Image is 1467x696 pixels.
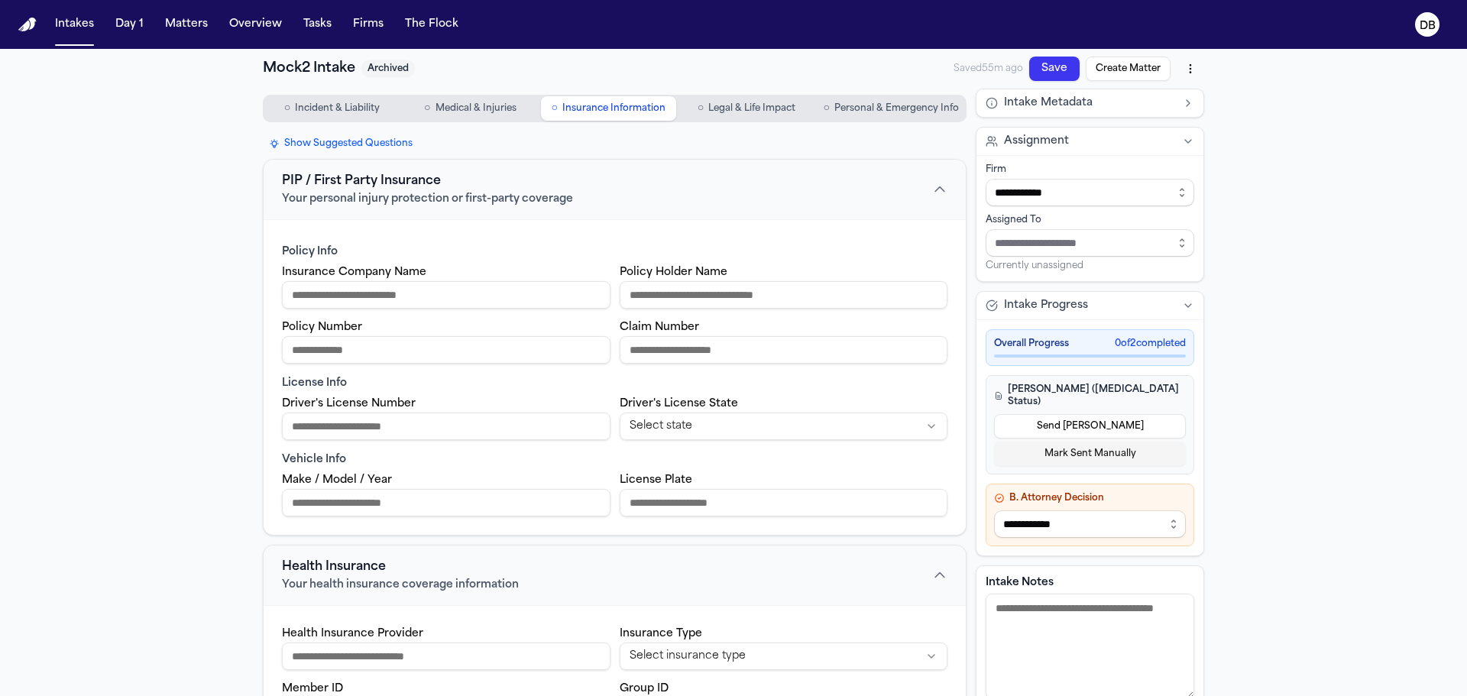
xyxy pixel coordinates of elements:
button: Health InsuranceYour health insurance coverage information [264,545,966,605]
input: Vehicle make model year [282,489,610,516]
span: Currently unassigned [986,260,1083,272]
div: Vehicle Info [282,452,947,468]
span: Insurance Information [562,102,665,115]
label: Make / Model / Year [282,474,392,486]
input: Vehicle license plate [620,489,948,516]
span: ○ [551,101,557,116]
label: Member ID [282,683,343,694]
div: License Info [282,376,947,391]
button: Assignment [976,128,1203,155]
button: Intake Metadata [976,89,1203,117]
button: Matters [159,11,214,38]
label: Insurance Type [620,628,702,639]
h4: B. Attorney Decision [994,492,1186,504]
button: Go to Insurance Information [541,96,676,121]
input: PIP policy number [282,336,610,364]
label: Intake Notes [986,575,1194,591]
button: Show Suggested Questions [263,134,419,153]
input: Select firm [986,179,1194,206]
button: Go to Personal & Emergency Info [818,96,965,121]
input: PIP insurance company [282,281,610,309]
button: Mark Sent Manually [994,442,1186,466]
button: Go to Medical & Injuries [403,96,538,121]
span: Your health insurance coverage information [282,578,519,593]
span: ○ [284,101,290,116]
button: Go to Incident & Liability [264,96,400,121]
button: State select [620,413,948,440]
input: Health insurance provider [282,643,610,670]
button: Overview [223,11,288,38]
span: Overall Progress [994,338,1069,350]
button: Go to Legal & Life Impact [679,96,814,121]
span: Intake Metadata [1004,95,1093,111]
span: Health Insurance [282,558,386,576]
div: Assigned To [986,214,1194,226]
label: Driver's License Number [282,398,416,410]
span: ○ [824,101,830,116]
button: PIP / First Party InsuranceYour personal injury protection or first-party coverage [264,160,966,219]
span: ○ [698,101,704,116]
button: Create Matter [1086,57,1171,81]
a: Home [18,18,37,32]
span: Legal & Life Impact [708,102,795,115]
label: Group ID [620,683,669,694]
span: Intake Progress [1004,298,1088,313]
label: Policy Holder Name [620,267,727,278]
label: License Plate [620,474,692,486]
input: PIP claim number [620,336,948,364]
span: Archived [361,60,415,78]
span: Saved 55m ago [954,63,1023,75]
input: Assign to staff member [986,229,1194,257]
label: Claim Number [620,322,699,333]
text: DB [1420,21,1436,31]
input: PIP policy holder name [620,281,948,309]
h1: Mock2 Intake [263,58,355,79]
input: Driver's License Number [282,413,610,440]
label: Driver's License State [620,398,738,410]
span: PIP / First Party Insurance [282,172,441,190]
h4: [PERSON_NAME] ([MEDICAL_DATA] Status) [994,384,1186,408]
label: Health Insurance Provider [282,628,423,639]
button: The Flock [399,11,465,38]
span: Incident & Liability [295,102,380,115]
button: More actions [1177,55,1204,83]
button: Tasks [297,11,338,38]
div: Policy Info [282,244,947,260]
div: Firm [986,163,1194,176]
label: Policy Number [282,322,362,333]
span: Assignment [1004,134,1069,149]
button: Save [1029,57,1080,81]
label: Insurance Company Name [282,267,426,278]
span: ○ [424,101,430,116]
span: Medical & Injuries [436,102,517,115]
span: 0 of 2 completed [1115,338,1186,350]
span: Personal & Emergency Info [834,102,959,115]
button: Intake Progress [976,292,1203,319]
button: Send [PERSON_NAME] [994,414,1186,439]
button: Intakes [49,11,100,38]
img: Finch Logo [18,18,37,32]
button: Day 1 [109,11,150,38]
span: Your personal injury protection or first-party coverage [282,192,573,207]
button: Firms [347,11,390,38]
